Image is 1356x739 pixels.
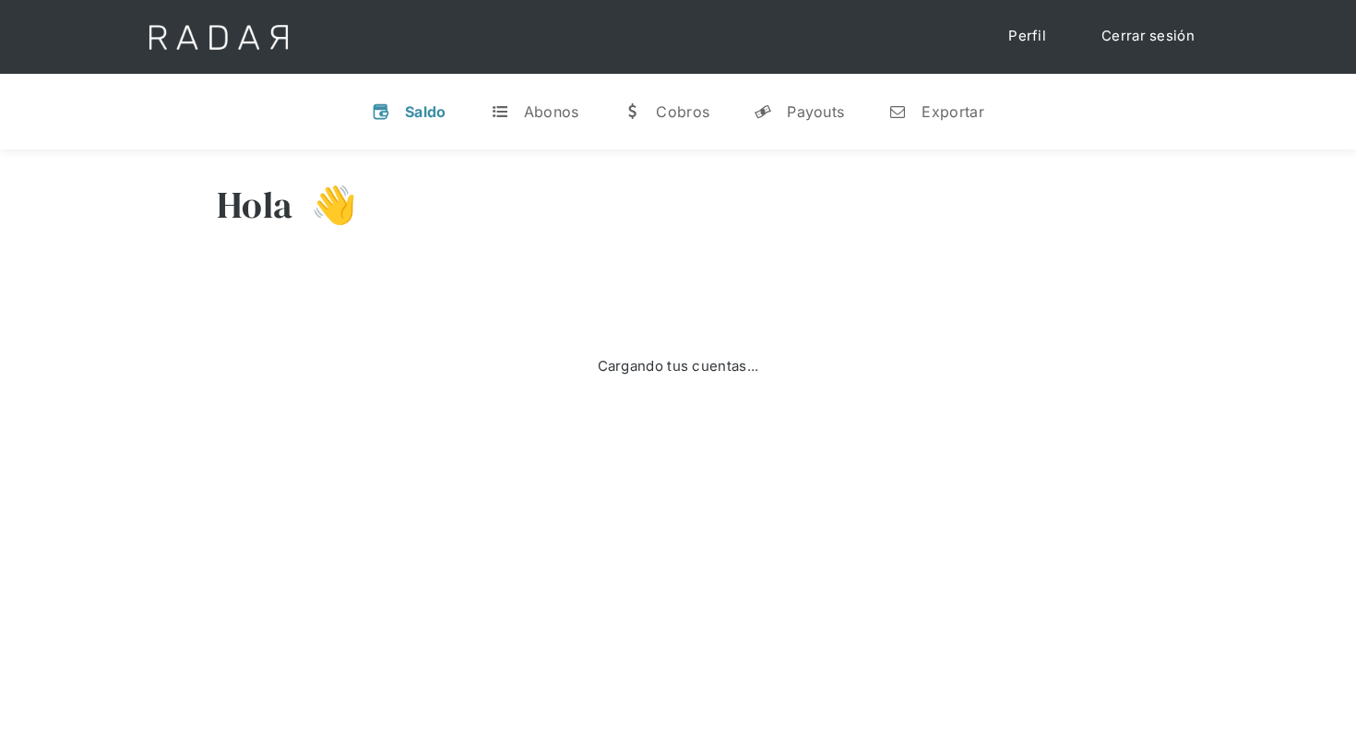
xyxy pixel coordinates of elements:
[217,182,292,228] h3: Hola
[922,102,983,121] div: Exportar
[491,102,509,121] div: t
[1083,18,1213,54] a: Cerrar sesión
[623,102,641,121] div: w
[524,102,579,121] div: Abonos
[787,102,844,121] div: Payouts
[372,102,390,121] div: v
[656,102,709,121] div: Cobros
[754,102,772,121] div: y
[598,356,759,377] div: Cargando tus cuentas...
[990,18,1065,54] a: Perfil
[888,102,907,121] div: n
[405,102,446,121] div: Saldo
[292,182,357,228] h3: 👋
